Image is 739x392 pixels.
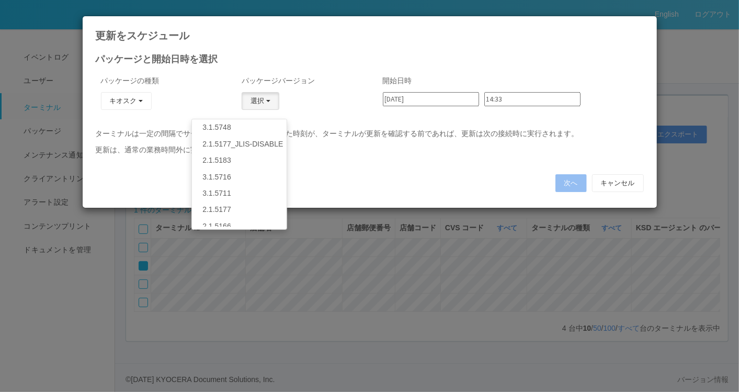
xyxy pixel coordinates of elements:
a: 3.1.5711 [192,185,286,201]
a: 2.1.5177_JLIS-DISABLE [192,136,286,152]
button: 選択 [242,92,279,110]
a: 2.1.5177 [192,201,286,218]
ul: 選択 [191,119,287,230]
p: 更新は、通常の業務時間外に実行するよう推奨します。 [96,144,644,155]
button: 次へ [555,174,587,192]
p: パッケージバージョン [242,75,357,86]
h4: パッケージと開始日時を選択 [96,54,644,65]
h4: 更新をスケジュール [96,30,644,41]
a: 2.1.5166 [192,218,286,234]
a: 3.1.5716 [192,169,286,185]
button: キャンセル [592,174,644,192]
p: ターミナルは一定の間隔でサーバーに接続します。指定した時刻が、ターミナルが更新を確認する前であれば、更新は次の接続時に実行されます。 [96,128,644,139]
a: 3.1.5748 [192,119,286,136]
p: パッケージの種類 [101,75,216,86]
button: キオスク [101,92,152,110]
p: 開始日時 [383,75,639,86]
a: 2.1.5183 [192,152,286,169]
